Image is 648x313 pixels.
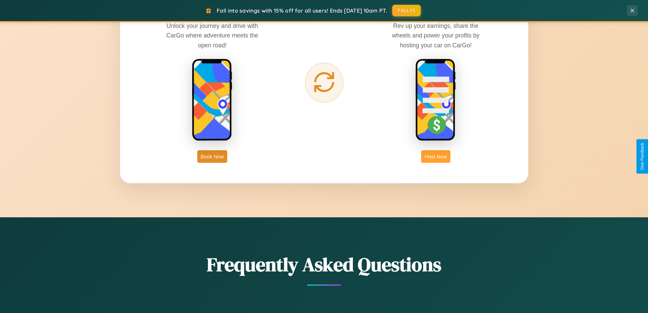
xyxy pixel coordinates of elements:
img: rent phone [192,59,233,142]
img: host phone [415,59,456,142]
h2: Frequently Asked Questions [120,251,528,278]
span: Fall into savings with 15% off for all users! Ends [DATE] 10am PT. [217,7,387,14]
button: Host Now [421,150,450,163]
p: Rev up your earnings, share the wheels and power your profits by hosting your car on CarGo! [385,21,487,50]
p: Unlock your journey and drive with CarGo where adventure meets the open road! [161,21,263,50]
button: Book Now [197,150,227,163]
button: FALL15 [392,5,421,16]
div: Give Feedback [640,143,645,170]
